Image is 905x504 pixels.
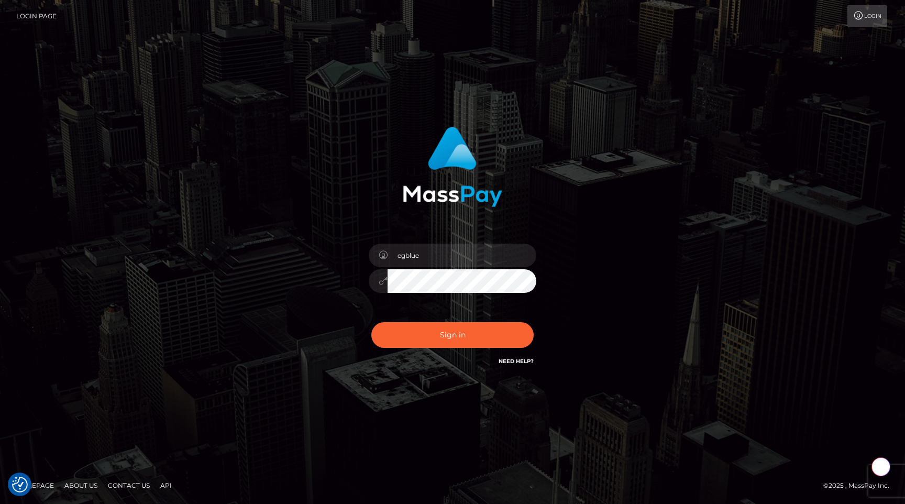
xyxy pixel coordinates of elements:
a: Need Help? [499,358,534,365]
a: Homepage [12,477,58,494]
a: About Us [60,477,102,494]
a: Login [847,5,887,27]
button: Sign in [371,322,534,348]
div: © 2025 , MassPay Inc. [823,480,897,491]
img: Revisit consent button [12,477,28,492]
img: MassPay Login [403,127,502,207]
a: Contact Us [104,477,154,494]
a: Login Page [16,5,57,27]
button: Consent Preferences [12,477,28,492]
input: Username... [388,244,536,267]
a: API [156,477,176,494]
